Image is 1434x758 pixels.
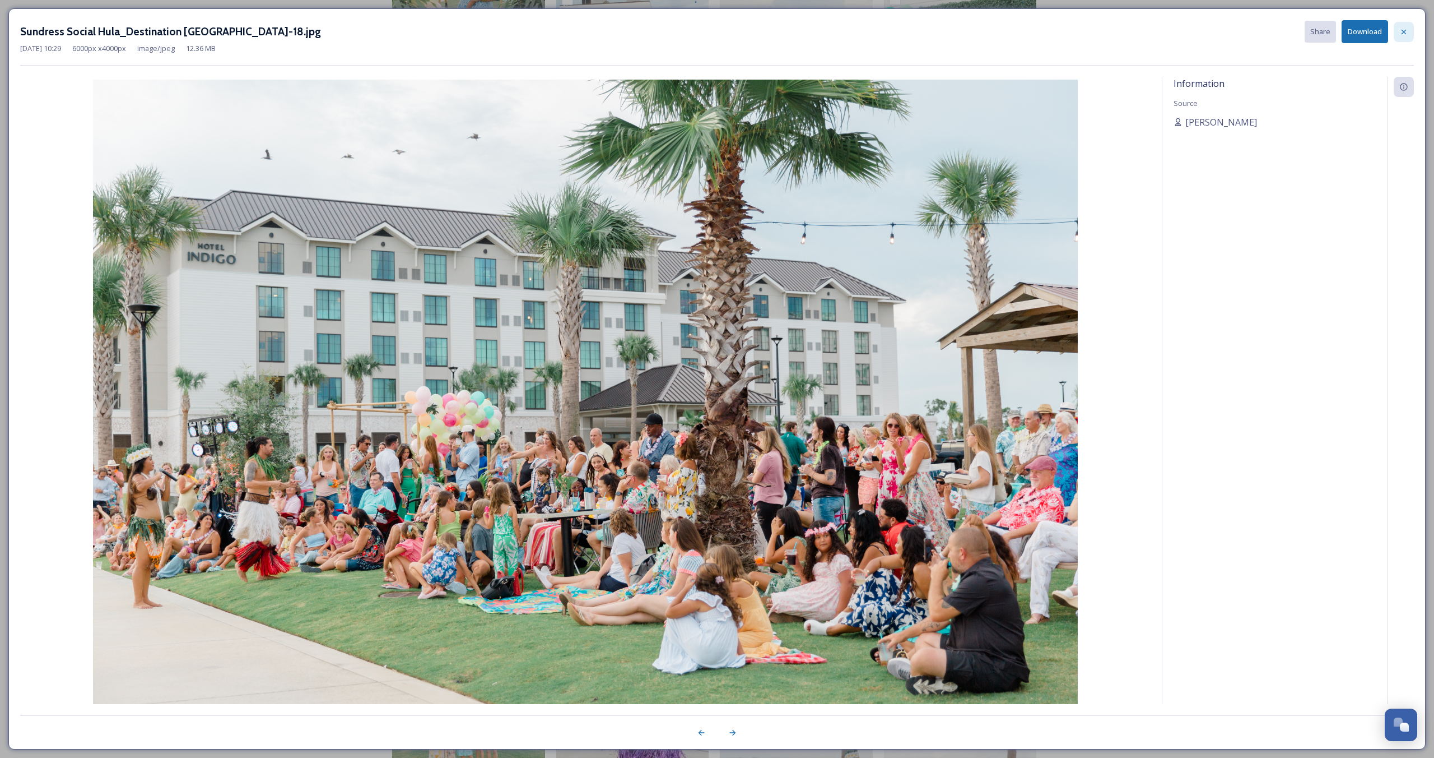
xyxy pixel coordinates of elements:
[1174,98,1198,108] span: Source
[137,43,175,54] span: image/jpeg
[1385,709,1417,741] button: Open Chat
[186,43,216,54] span: 12.36 MB
[20,80,1151,737] img: Sundress%20Social%20Hula_Destination%20Panama%20City-18.jpg
[20,24,321,40] h3: Sundress Social Hula_Destination [GEOGRAPHIC_DATA]-18.jpg
[1342,20,1388,43] button: Download
[1185,115,1257,129] span: [PERSON_NAME]
[1174,77,1225,90] span: Information
[20,43,61,54] span: [DATE] 10:29
[1305,21,1336,43] button: Share
[72,43,126,54] span: 6000 px x 4000 px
